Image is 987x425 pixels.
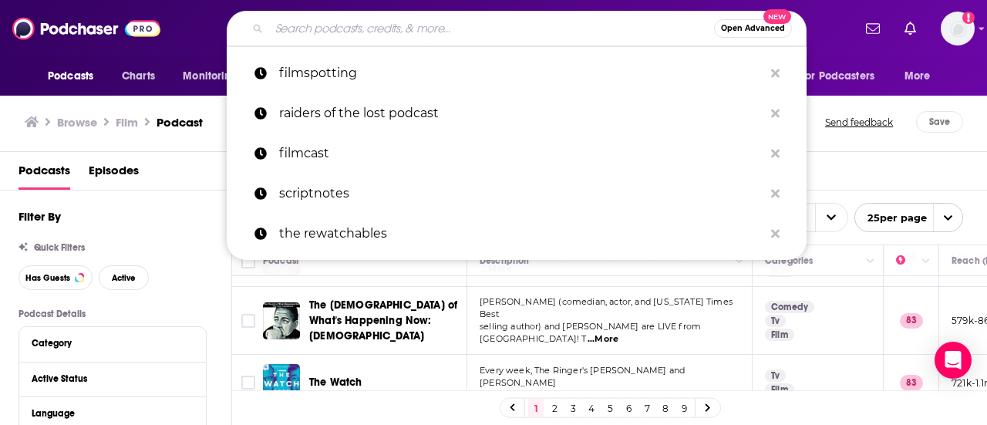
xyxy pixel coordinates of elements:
a: 4 [584,399,599,417]
h3: Podcast [157,115,203,130]
a: raiders of the lost podcast [227,93,807,133]
div: Podcast [263,251,299,270]
button: Column Actions [861,252,880,271]
p: 83 [900,313,923,329]
p: Podcast Details [19,309,207,319]
a: 2 [547,399,562,417]
img: Podchaser - Follow, Share and Rate Podcasts [12,14,160,43]
span: Charts [122,66,155,87]
button: open menu [894,62,950,91]
input: Search podcasts, credits, & more... [269,16,714,41]
a: 1 [528,399,544,417]
span: New [763,9,791,24]
button: Show profile menu [941,12,975,46]
button: Open AdvancedNew [714,19,792,38]
button: open menu [854,203,963,232]
button: open menu [790,62,897,91]
button: Has Guests [19,265,93,290]
p: the rewatchables [279,214,763,254]
span: The Watch [309,376,362,389]
img: The Watch [263,364,300,401]
a: 7 [639,399,655,417]
a: The [DEMOGRAPHIC_DATA] of What's Happening Now: [DEMOGRAPHIC_DATA] [309,298,462,344]
button: Language [32,403,194,423]
span: Logged in as RebRoz5 [941,12,975,46]
span: ...More [588,333,618,346]
div: Active Status [32,373,184,384]
button: Save [916,111,963,133]
span: 25 per page [855,206,927,230]
a: 3 [565,399,581,417]
button: Category [32,333,194,352]
a: filmcast [227,133,807,174]
div: Search podcasts, credits, & more... [227,11,807,46]
span: selling author) and [PERSON_NAME] are LIVE from [GEOGRAPHIC_DATA]! T [480,321,701,344]
a: Film [765,329,794,341]
a: Episodes [89,158,139,190]
span: ...More [696,389,726,401]
span: Toggle select row [241,314,255,328]
span: More [904,66,931,87]
a: Tv [765,315,786,327]
button: Active Status [32,369,194,388]
a: Browse [57,115,97,130]
div: Language [32,408,184,419]
a: Tv [765,369,786,382]
svg: Add a profile image [962,12,975,24]
a: 6 [621,399,636,417]
a: 8 [658,399,673,417]
a: Charts [112,62,164,91]
p: raiders of the lost podcast [279,93,763,133]
a: scriptnotes [227,174,807,214]
span: Active [112,274,136,282]
a: Podcasts [19,158,70,190]
span: Monitoring [183,66,237,87]
p: 83 [900,375,923,390]
img: User Profile [941,12,975,46]
div: Category [32,338,184,349]
a: Comedy [765,301,814,313]
a: Show notifications dropdown [860,15,886,42]
button: Column Actions [917,252,935,271]
p: scriptnotes [279,174,763,214]
a: Film [765,383,794,396]
button: open menu [37,62,113,91]
span: Toggle select row [241,376,255,390]
span: Quick Filters [34,242,85,253]
span: Every week, The Ringer's [PERSON_NAME] and [PERSON_NAME] [480,365,685,388]
span: Has Guests [25,274,70,282]
p: filmcast [279,133,763,174]
div: Power Score [896,251,918,270]
img: The Church of What's Happening Now: The New Testament [263,302,300,339]
span: -- longtime friends and pop culture addicts -- brea [480,389,695,400]
h1: Film [116,115,138,130]
span: [PERSON_NAME] (comedian, actor, and [US_STATE] Times Best [480,296,733,319]
button: Active [99,265,149,290]
span: The [DEMOGRAPHIC_DATA] of What's Happening Now: [DEMOGRAPHIC_DATA] [309,299,457,342]
button: Column Actions [730,252,749,271]
span: Open Advanced [721,25,785,32]
a: 9 [676,399,692,417]
button: open menu [172,62,258,91]
div: Open Intercom Messenger [935,342,972,379]
a: the rewatchables [227,214,807,254]
h2: Filter By [19,209,61,224]
a: The Watch [309,375,362,390]
span: For Podcasters [800,66,874,87]
button: Send feedback [820,111,898,133]
span: Podcasts [48,66,93,87]
p: filmspotting [279,53,763,93]
a: 5 [602,399,618,417]
a: filmspotting [227,53,807,93]
a: Show notifications dropdown [898,15,922,42]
